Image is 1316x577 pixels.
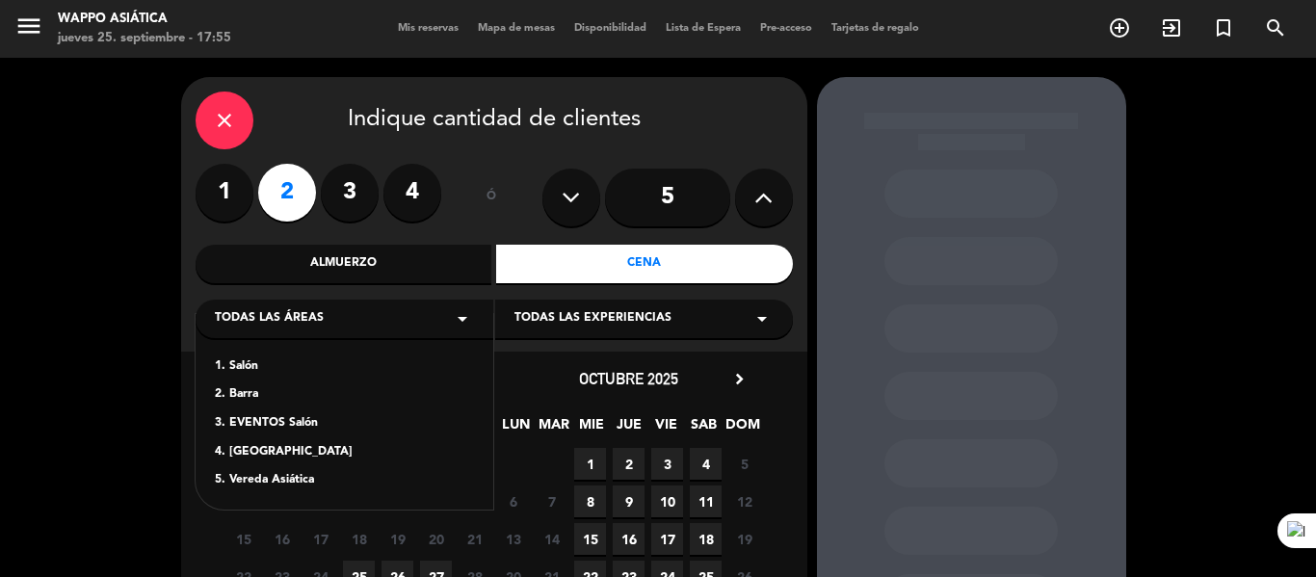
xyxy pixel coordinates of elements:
i: close [213,109,236,132]
i: menu [14,12,43,40]
span: 9 [266,485,298,517]
span: Lista de Espera [656,23,750,34]
span: 19 [382,523,413,555]
i: search [1264,16,1287,39]
span: 15 [574,523,606,555]
div: 4. [GEOGRAPHIC_DATA] [215,443,474,462]
span: Mapa de mesas [468,23,565,34]
i: chevron_right [729,369,750,389]
span: 6 [497,485,529,517]
label: 2 [258,164,316,222]
label: 4 [383,164,441,222]
div: Cena [496,245,793,283]
span: 8 [574,485,606,517]
span: 15 [227,523,259,555]
i: exit_to_app [1160,16,1183,39]
div: 2. Barra [215,385,474,405]
span: 18 [343,523,375,555]
span: 11 [343,485,375,517]
span: 3 [651,448,683,480]
span: Tarjetas de regalo [822,23,929,34]
div: 5. Vereda Asiática [215,471,474,490]
label: 1 [196,164,253,222]
span: MIE [575,413,607,445]
span: octubre 2025 [579,369,678,388]
span: 12 [728,485,760,517]
span: SAB [688,413,720,445]
span: 12 [382,485,413,517]
span: 14 [459,485,490,517]
span: 20 [420,523,452,555]
div: Indique cantidad de clientes [196,92,793,149]
span: 11 [690,485,722,517]
div: 3. EVENTOS Salón [215,414,474,433]
div: Almuerzo [196,245,492,283]
i: arrow_drop_down [750,307,774,330]
i: turned_in_not [1212,16,1235,39]
span: VIE [650,413,682,445]
label: 3 [321,164,379,222]
span: 7 [536,485,567,517]
span: 19 [728,523,760,555]
span: 1 [574,448,606,480]
span: 10 [651,485,683,517]
span: 8 [227,485,259,517]
span: Pre-acceso [750,23,822,34]
span: JUE [613,413,645,445]
span: 5 [728,448,760,480]
span: Todas las experiencias [514,309,671,328]
span: Disponibilidad [565,23,656,34]
div: ó [461,164,523,231]
span: MAR [538,413,569,445]
span: 16 [266,523,298,555]
span: 21 [459,523,490,555]
div: 1. Salón [215,357,474,377]
span: 2 [613,448,645,480]
span: DOM [725,413,757,445]
span: 4 [690,448,722,480]
span: 16 [613,523,645,555]
span: 14 [536,523,567,555]
span: 13 [420,485,452,517]
span: Todas las áreas [215,309,324,328]
i: arrow_drop_down [451,307,474,330]
span: 9 [613,485,645,517]
button: menu [14,12,43,47]
span: 18 [690,523,722,555]
i: add_circle_outline [1108,16,1131,39]
div: Wappo Asiática [58,10,231,29]
span: Mis reservas [388,23,468,34]
span: LUN [500,413,532,445]
div: jueves 25. septiembre - 17:55 [58,29,231,48]
span: 13 [497,523,529,555]
span: 17 [304,523,336,555]
span: 10 [304,485,336,517]
span: 17 [651,523,683,555]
